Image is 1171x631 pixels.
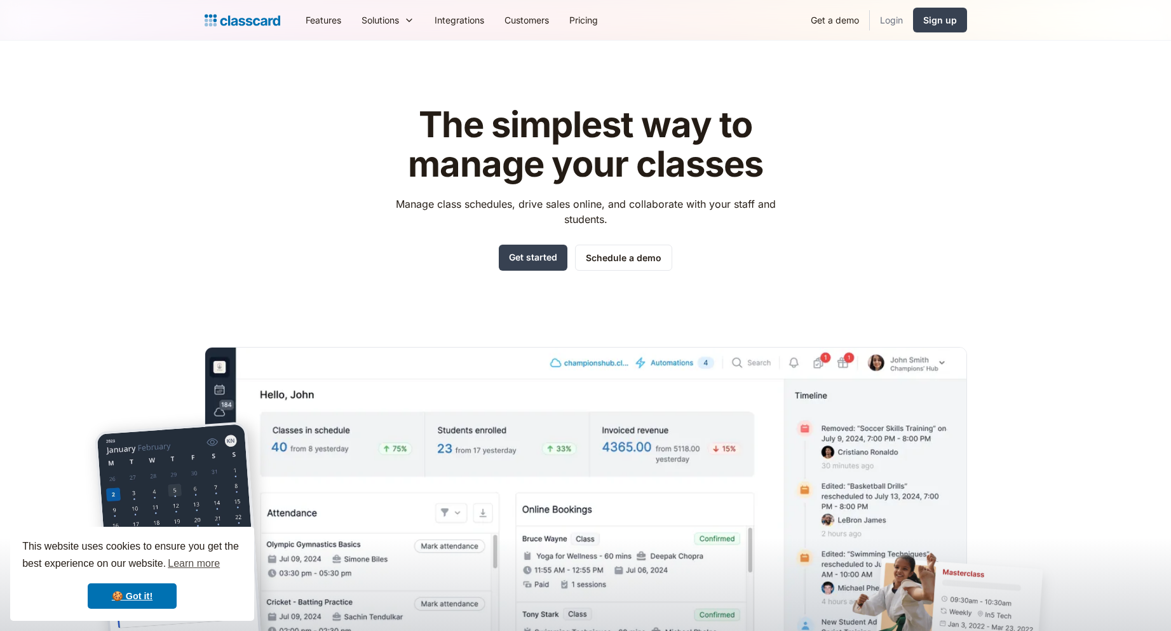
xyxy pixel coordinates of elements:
[22,539,242,573] span: This website uses cookies to ensure you get the best experience on our website.
[494,6,559,34] a: Customers
[10,527,254,621] div: cookieconsent
[295,6,351,34] a: Features
[424,6,494,34] a: Integrations
[384,105,787,184] h1: The simplest way to manage your classes
[88,583,177,609] a: dismiss cookie message
[913,8,967,32] a: Sign up
[384,196,787,227] p: Manage class schedules, drive sales online, and collaborate with your staff and students.
[923,13,957,27] div: Sign up
[575,245,672,271] a: Schedule a demo
[559,6,608,34] a: Pricing
[801,6,869,34] a: Get a demo
[362,13,399,27] div: Solutions
[205,11,280,29] a: Logo
[870,6,913,34] a: Login
[351,6,424,34] div: Solutions
[166,554,222,573] a: learn more about cookies
[499,245,567,271] a: Get started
